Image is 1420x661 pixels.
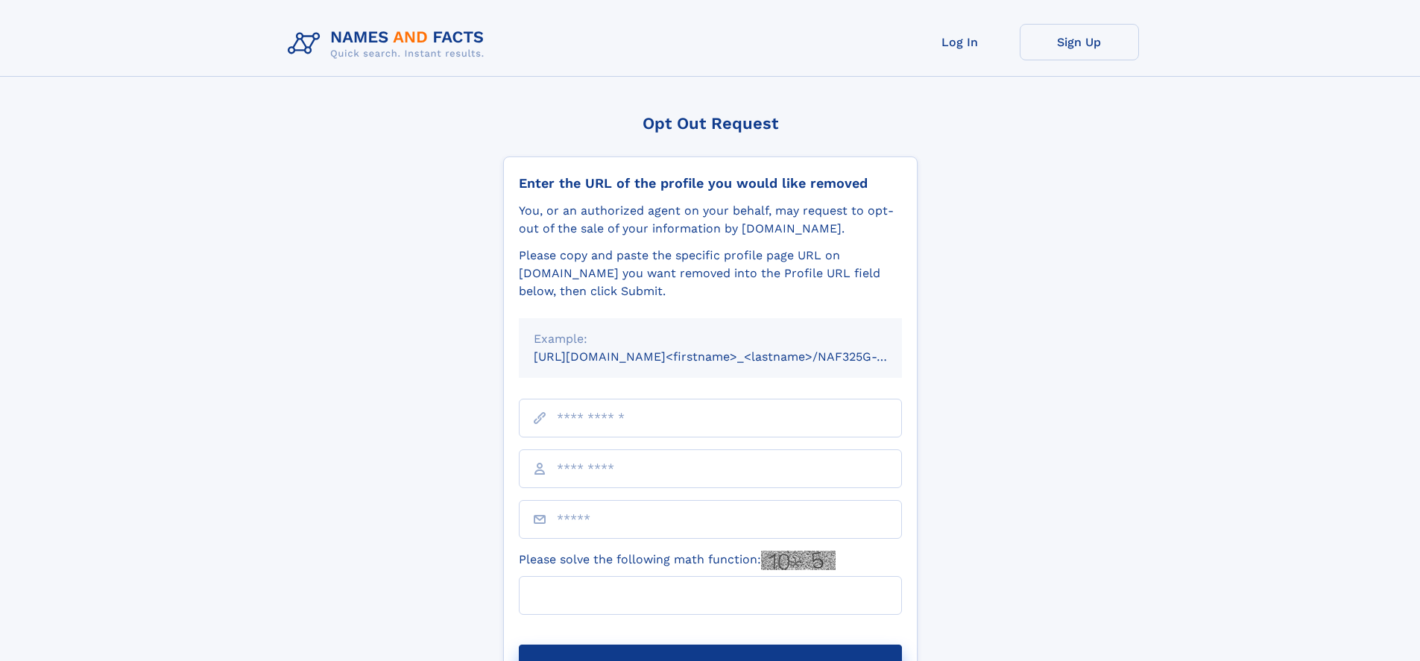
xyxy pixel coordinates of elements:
[519,247,902,300] div: Please copy and paste the specific profile page URL on [DOMAIN_NAME] you want removed into the Pr...
[503,114,918,133] div: Opt Out Request
[519,551,836,570] label: Please solve the following math function:
[534,330,887,348] div: Example:
[282,24,496,64] img: Logo Names and Facts
[519,202,902,238] div: You, or an authorized agent on your behalf, may request to opt-out of the sale of your informatio...
[534,350,930,364] small: [URL][DOMAIN_NAME]<firstname>_<lastname>/NAF325G-xxxxxxxx
[900,24,1020,60] a: Log In
[519,175,902,192] div: Enter the URL of the profile you would like removed
[1020,24,1139,60] a: Sign Up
